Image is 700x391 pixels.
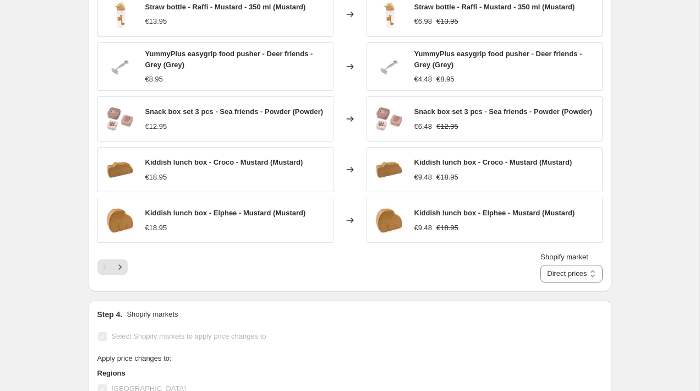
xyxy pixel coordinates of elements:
span: Snack box set 3 pcs - Sea friends - Powder (Powder) [414,107,593,116]
span: YummyPlus easygrip food pusher - Deer friends - Grey (Grey) [145,50,313,69]
span: Select Shopify markets to apply price changes to [112,332,266,340]
strike: €18.95 [436,222,458,233]
div: €8.95 [145,74,163,85]
img: Snack-box-set-3-pcs-Sea-friends-Powder-Front-1_80x.jpg [103,102,136,135]
img: 11868_80x.jpg [373,50,406,83]
span: Kiddish lunch box - Elphee - Mustard (Mustard) [414,209,575,217]
div: €12.95 [145,121,167,132]
div: €13.95 [145,16,167,27]
strike: €13.95 [436,16,458,27]
div: €6.98 [414,16,433,27]
span: YummyPlus easygrip food pusher - Deer friends - Grey (Grey) [414,50,582,69]
strike: €18.95 [436,172,458,183]
img: 11868_80x.jpg [103,50,136,83]
div: €6.48 [414,121,433,132]
h3: Regions [97,368,307,379]
div: €18.95 [145,172,167,183]
strike: €8.95 [436,74,455,85]
img: Kiddish-lunch-box-Elphee-Mustard-Front-PS_80x.jpg [373,204,406,237]
div: €9.48 [414,172,433,183]
strike: €12.95 [436,121,458,132]
span: Straw bottle - Raffi - Mustard - 350 ml (Mustard) [145,3,306,11]
span: Kiddish lunch box - Elphee - Mustard (Mustard) [145,209,306,217]
span: Kiddish lunch box - Croco - Mustard (Mustard) [145,158,303,166]
div: €9.48 [414,222,433,233]
span: Shopify market [540,253,588,261]
img: Kiddish-lunch-box-Croco-Mustard-Front-PS_80x.jpg [103,153,136,186]
span: Apply price changes to: [97,354,172,362]
button: Next [112,259,128,275]
span: Snack box set 3 pcs - Sea friends - Powder (Powder) [145,107,324,116]
span: Kiddish lunch box - Croco - Mustard (Mustard) [414,158,572,166]
nav: Pagination [97,259,128,275]
div: €4.48 [414,74,433,85]
h2: Step 4. [97,309,123,320]
span: Straw bottle - Raffi - Mustard - 350 ml (Mustard) [414,3,575,11]
p: Shopify markets [127,309,178,320]
div: €18.95 [145,222,167,233]
img: Kiddish-lunch-box-Croco-Mustard-Front-PS_80x.jpg [373,153,406,186]
img: Snack-box-set-3-pcs-Sea-friends-Powder-Front-1_80x.jpg [373,102,406,135]
img: Kiddish-lunch-box-Elphee-Mustard-Front-PS_80x.jpg [103,204,136,237]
